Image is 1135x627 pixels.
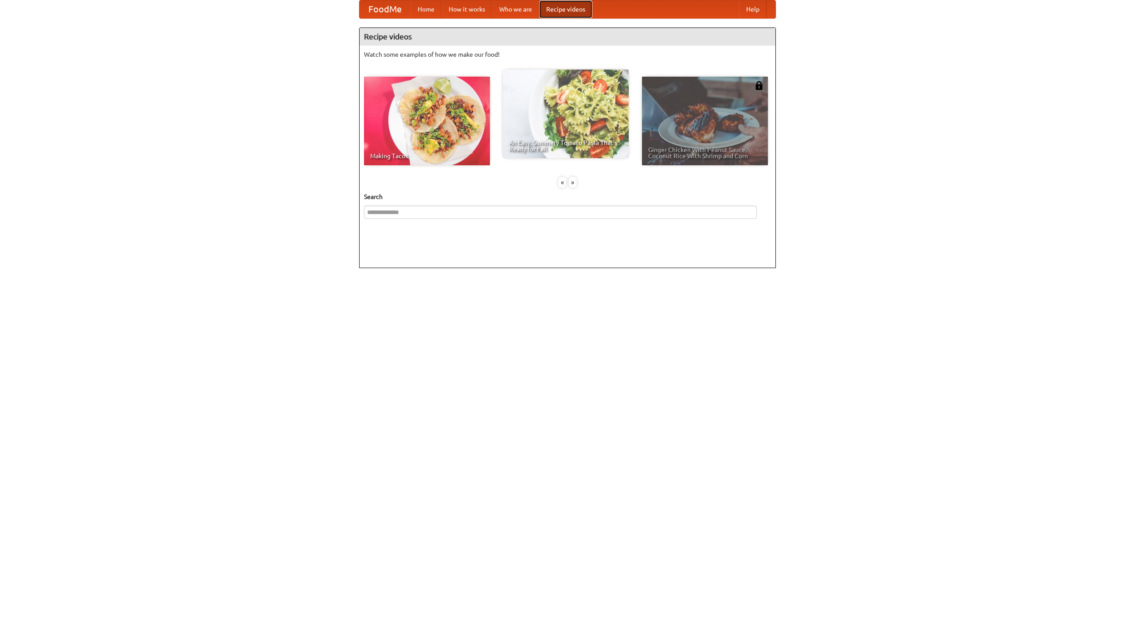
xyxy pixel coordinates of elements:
img: 483408.png [755,81,763,90]
a: Who we are [492,0,539,18]
span: An Easy, Summery Tomato Pasta That's Ready for Fall [509,140,622,152]
a: Making Tacos [364,77,490,165]
div: » [569,177,577,188]
a: An Easy, Summery Tomato Pasta That's Ready for Fall [503,70,629,158]
a: Help [739,0,767,18]
a: Recipe videos [539,0,592,18]
a: Home [411,0,442,18]
div: « [558,177,566,188]
a: FoodMe [360,0,411,18]
h5: Search [364,192,771,201]
h4: Recipe videos [360,28,775,46]
span: Making Tacos [370,153,484,159]
a: How it works [442,0,492,18]
p: Watch some examples of how we make our food! [364,50,771,59]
